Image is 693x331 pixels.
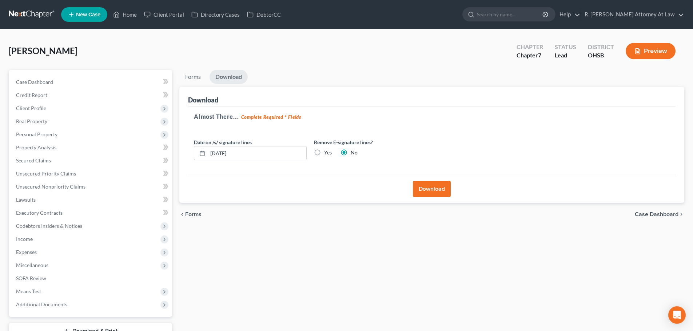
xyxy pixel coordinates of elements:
[635,211,684,217] a: Case Dashboard chevron_right
[16,131,57,137] span: Personal Property
[241,114,301,120] strong: Complete Required * Fields
[179,211,185,217] i: chevron_left
[16,275,46,281] span: SOFA Review
[555,51,576,60] div: Lead
[413,181,451,197] button: Download
[10,154,172,167] a: Secured Claims
[16,157,51,164] span: Secured Claims
[179,70,207,84] a: Forms
[16,170,76,177] span: Unsecured Priority Claims
[16,105,46,111] span: Client Profile
[194,112,670,121] h5: Almost There...
[16,210,63,216] span: Executory Contracts
[188,8,243,21] a: Directory Cases
[556,8,580,21] a: Help
[16,262,48,268] span: Miscellaneous
[194,138,252,146] label: Date on /s/ signature lines
[208,146,306,160] input: MM/DD/YYYY
[10,193,172,206] a: Lawsuits
[76,12,100,17] span: New Case
[10,141,172,154] a: Property Analysis
[16,249,37,255] span: Expenses
[16,92,47,98] span: Credit Report
[555,43,576,51] div: Status
[109,8,140,21] a: Home
[10,180,172,193] a: Unsecured Nonpriority Claims
[185,211,202,217] span: Forms
[188,96,218,104] div: Download
[16,79,53,85] span: Case Dashboard
[9,45,77,56] span: [PERSON_NAME]
[179,211,211,217] button: chevron_left Forms
[10,76,172,89] a: Case Dashboard
[668,306,686,324] div: Open Intercom Messenger
[10,206,172,219] a: Executory Contracts
[477,8,543,21] input: Search by name...
[16,223,82,229] span: Codebtors Insiders & Notices
[324,149,332,156] label: Yes
[140,8,188,21] a: Client Portal
[16,118,47,124] span: Real Property
[538,52,541,58] span: 7
[588,51,614,60] div: OHSB
[10,272,172,285] a: SOFA Review
[517,43,543,51] div: Chapter
[16,236,33,242] span: Income
[10,89,172,102] a: Credit Report
[16,288,41,294] span: Means Test
[16,301,67,307] span: Additional Documents
[16,197,36,203] span: Lawsuits
[10,167,172,180] a: Unsecured Priority Claims
[517,51,543,60] div: Chapter
[243,8,284,21] a: DebtorCC
[314,138,427,146] label: Remove E-signature lines?
[588,43,614,51] div: District
[16,144,56,150] span: Property Analysis
[16,183,85,190] span: Unsecured Nonpriority Claims
[581,8,684,21] a: R. [PERSON_NAME] Attorney At Law
[635,211,678,217] span: Case Dashboard
[351,149,358,156] label: No
[626,43,676,59] button: Preview
[678,211,684,217] i: chevron_right
[210,70,248,84] a: Download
